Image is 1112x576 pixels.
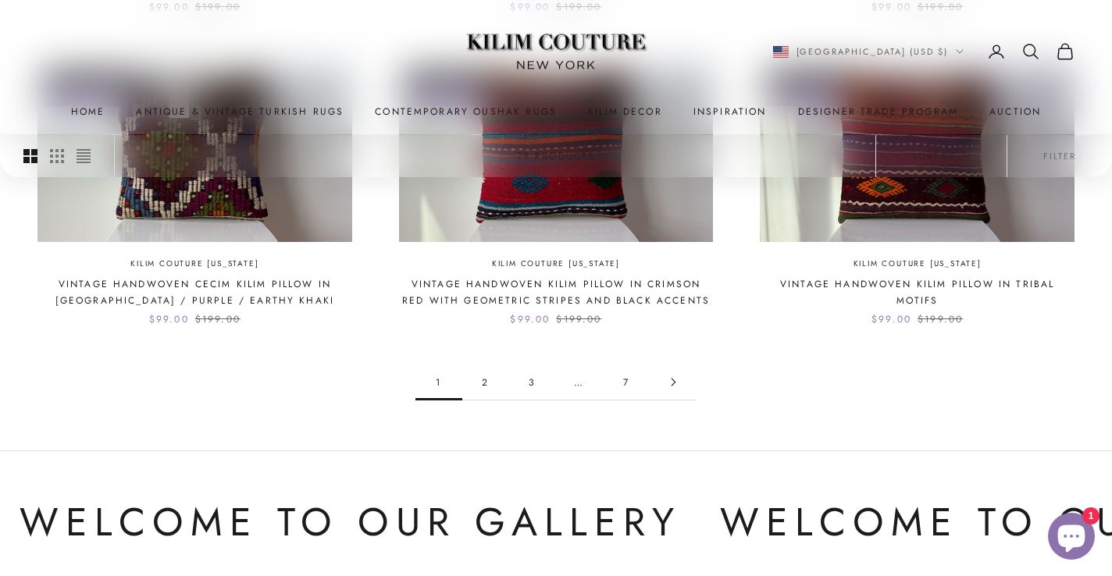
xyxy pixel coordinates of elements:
[509,364,556,400] a: Go to page 3
[556,364,603,400] span: …
[130,258,258,271] a: Kilim Couture [US_STATE]
[650,364,697,400] a: Go to page 2
[23,135,37,177] button: Switch to larger product images
[798,104,959,119] a: Designer Trade Program
[458,15,654,89] img: Logo of Kilim Couture New York
[517,148,596,163] p: 79 products
[462,364,509,400] a: Go to page 2
[510,311,550,327] sale-price: $99.00
[399,276,714,308] a: Vintage Handwoven Kilim Pillow in Crimson Red with Geometric Stripes and Black Accents
[556,311,601,327] compare-at-price: $199.00
[50,135,64,177] button: Switch to smaller product images
[375,104,557,119] a: Contemporary Oushak Rugs
[37,104,1075,119] nav: Primary navigation
[797,44,949,59] span: [GEOGRAPHIC_DATA] (USD $)
[773,46,789,58] img: United States
[71,104,105,119] a: Home
[415,364,697,400] nav: Pagination navigation
[693,104,767,119] a: Inspiration
[492,258,620,271] a: Kilim Couture [US_STATE]
[603,364,650,400] a: Go to page 7
[37,276,352,308] a: Vintage Handwoven Cecim Kilim Pillow in [GEOGRAPHIC_DATA] / Purple / Earthy Khaki
[760,276,1075,308] a: Vintage Handwoven Kilim Pillow in Tribal Motifs
[588,104,662,119] summary: Kilim Decor
[876,134,1007,176] button: Sort by
[773,42,1075,61] nav: Secondary navigation
[149,311,189,327] sale-price: $99.00
[1043,513,1100,564] inbox-online-store-chat: Shopify online store chat
[871,311,911,327] sale-price: $99.00
[989,104,1041,119] a: Auction
[195,311,241,327] compare-at-price: $199.00
[136,104,344,119] a: Antique & Vintage Turkish Rugs
[773,44,964,59] button: Change country or currency
[912,148,971,162] span: Sort by
[918,311,963,327] compare-at-price: $199.00
[1007,134,1112,176] button: Filter
[854,258,982,271] a: Kilim Couture [US_STATE]
[415,364,462,400] span: 1
[77,135,91,177] button: Switch to compact product images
